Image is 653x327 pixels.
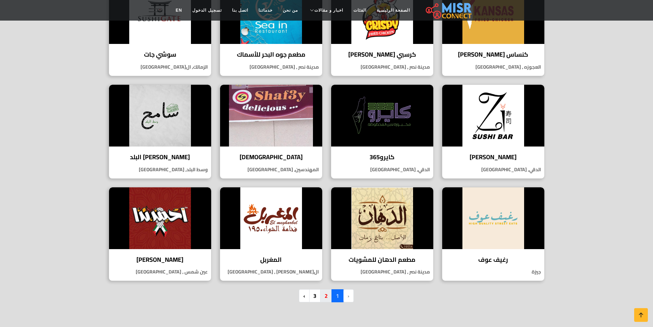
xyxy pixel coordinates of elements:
p: الدقي, [GEOGRAPHIC_DATA] [442,166,544,173]
span: 1 [331,289,343,302]
a: مطعم الدهان للمشويات مطعم الدهان للمشويات مدينة نصر , [GEOGRAPHIC_DATA] [327,187,438,281]
a: EN [171,4,188,17]
a: من نحن [278,4,303,17]
p: وسط البلد, [GEOGRAPHIC_DATA] [109,166,211,173]
img: مطعم الدهان للمشويات [331,187,433,249]
a: اتصل بنا [227,4,253,17]
h4: سوشي جات [114,51,206,58]
a: الصفحة الرئيسية [372,4,415,17]
img: المغربل [220,187,322,249]
a: سامح وسط البلد [PERSON_NAME] البلد وسط البلد, [GEOGRAPHIC_DATA] [105,84,216,179]
h4: كنساس [PERSON_NAME] [447,51,539,58]
p: مدينة نصر , [GEOGRAPHIC_DATA] [331,268,433,276]
h4: [PERSON_NAME] البلد [114,153,206,161]
a: رغيف عوف رغيف عوف جيزة [438,187,549,281]
a: 3 [309,289,321,302]
a: 2 [320,289,332,302]
p: العجوزه , [GEOGRAPHIC_DATA] [442,63,544,71]
p: ال[PERSON_NAME] , [GEOGRAPHIC_DATA] [220,268,322,276]
h4: كايرو365 [336,153,428,161]
a: حاتي أحمد ندى [PERSON_NAME] عين شمس , [GEOGRAPHIC_DATA] [105,187,216,281]
p: عين شمس , [GEOGRAPHIC_DATA] [109,268,211,276]
h4: رغيف عوف [447,256,539,264]
h4: [PERSON_NAME] [447,153,539,161]
a: الفئات [348,4,372,17]
h4: المغربل [225,256,317,264]
a: المغربل المغربل ال[PERSON_NAME] , [GEOGRAPHIC_DATA] [216,187,327,281]
p: مدينة نصر , [GEOGRAPHIC_DATA] [220,63,322,71]
a: اخبار و مقالات [303,4,348,17]
span: اخبار و مقالات [314,7,343,13]
a: تسجيل الدخول [187,4,227,17]
img: main.misr_connect [426,2,472,19]
h4: [PERSON_NAME] [114,256,206,264]
img: الشافعي [220,85,322,147]
img: سامح وسط البلد [109,85,211,147]
a: كايرو365 كايرو365 الدقي, [GEOGRAPHIC_DATA] [327,84,438,179]
img: حاتي أحمد ندى [109,187,211,249]
h4: مطعم الدهان للمشويات [336,256,428,264]
a: الشافعي [DEMOGRAPHIC_DATA] المهندسين, [GEOGRAPHIC_DATA] [216,84,327,179]
li: pagination.previous [343,289,354,302]
p: الزمالك, ال[GEOGRAPHIC_DATA] [109,63,211,71]
p: الدقي, [GEOGRAPHIC_DATA] [331,166,433,173]
img: رغيف عوف [442,187,544,249]
a: زي سوشي [PERSON_NAME] الدقي, [GEOGRAPHIC_DATA] [438,84,549,179]
a: خدماتنا [253,4,278,17]
img: كايرو365 [331,85,433,147]
h4: كرسبي [PERSON_NAME] [336,51,428,58]
p: جيزة [442,268,544,276]
a: pagination.next [299,289,310,302]
p: مدينة نصر , [GEOGRAPHIC_DATA] [331,63,433,71]
img: زي سوشي [442,85,544,147]
h4: [DEMOGRAPHIC_DATA] [225,153,317,161]
h4: مطعم جوه البحر للأسماك [225,51,317,58]
p: المهندسين, [GEOGRAPHIC_DATA] [220,166,322,173]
